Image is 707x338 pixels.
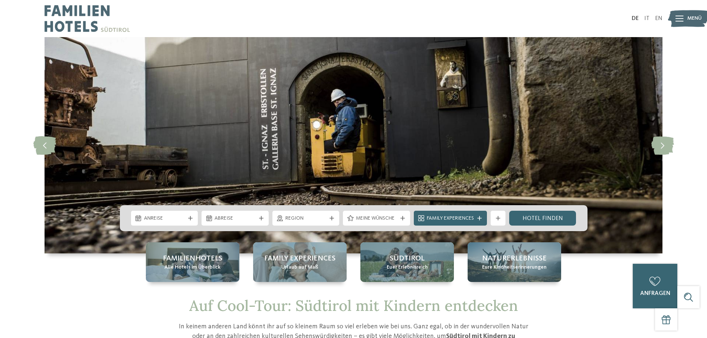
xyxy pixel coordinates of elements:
[163,253,222,264] span: Familienhotels
[687,15,702,22] span: Menü
[189,296,518,315] span: Auf Cool-Tour: Südtirol mit Kindern entdecken
[655,16,662,22] a: EN
[468,242,561,282] a: Südtirol mit Kindern entdecken: die Highlights Naturerlebnisse Eure Kindheitserinnerungen
[387,264,428,271] span: Euer Erlebnisreich
[144,215,185,222] span: Anreise
[264,253,336,264] span: Family Experiences
[253,242,347,282] a: Südtirol mit Kindern entdecken: die Highlights Family Experiences Urlaub auf Maß
[633,264,677,308] a: anfragen
[285,215,327,222] span: Region
[281,264,318,271] span: Urlaub auf Maß
[509,211,576,226] a: Hotel finden
[482,253,547,264] span: Naturerlebnisse
[146,242,239,282] a: Südtirol mit Kindern entdecken: die Highlights Familienhotels Alle Hotels im Überblick
[215,215,256,222] span: Abreise
[644,16,649,22] a: IT
[482,264,547,271] span: Eure Kindheitserinnerungen
[164,264,220,271] span: Alle Hotels im Überblick
[640,291,670,296] span: anfragen
[632,16,639,22] a: DE
[390,253,425,264] span: Südtirol
[360,242,454,282] a: Südtirol mit Kindern entdecken: die Highlights Südtirol Euer Erlebnisreich
[427,215,474,222] span: Family Experiences
[356,215,397,222] span: Meine Wünsche
[45,37,662,253] img: Südtirol mit Kindern entdecken: die Highlights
